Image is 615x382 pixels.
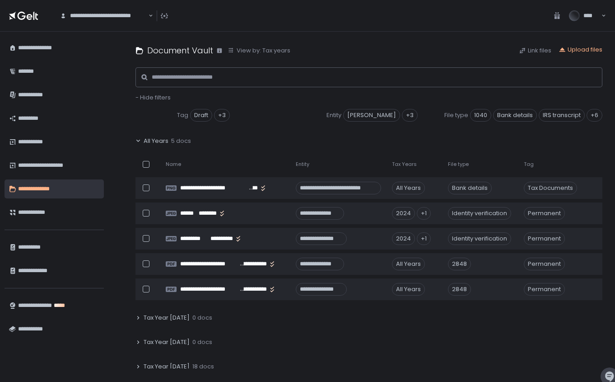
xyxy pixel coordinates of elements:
[192,363,214,371] span: 18 docs
[402,109,418,122] div: +3
[448,283,471,296] div: 2848
[539,109,585,122] span: IRS transcript
[444,111,468,119] span: File type
[524,161,534,168] span: Tag
[448,182,492,194] div: Bank details
[392,232,415,245] div: 2024
[448,161,469,168] span: File type
[493,109,537,122] span: Bank details
[326,111,341,119] span: Entity
[470,109,491,122] span: 1040
[166,161,181,168] span: Name
[214,109,230,122] div: +3
[392,283,425,296] div: All Years
[417,207,431,220] div: +1
[587,109,602,122] div: +6
[448,207,511,220] div: Identity verification
[135,94,171,102] button: - Hide filters
[524,283,565,296] span: Permanent
[392,182,425,194] div: All Years
[144,363,190,371] span: Tax Year [DATE]
[392,207,415,220] div: 2024
[192,338,212,346] span: 0 docs
[392,161,417,168] span: Tax Years
[524,182,577,194] span: Tax Documents
[524,207,565,220] span: Permanent
[135,93,171,102] span: - Hide filters
[296,161,309,168] span: Entity
[448,232,511,245] div: Identity verification
[147,11,148,20] input: Search for option
[144,314,190,322] span: Tax Year [DATE]
[519,47,551,55] button: Link files
[559,46,602,54] button: Upload files
[54,6,153,26] div: Search for option
[144,137,168,145] span: All Years
[524,232,565,245] span: Permanent
[177,111,188,119] span: Tag
[192,314,212,322] span: 0 docs
[144,338,190,346] span: Tax Year [DATE]
[392,258,425,270] div: All Years
[524,258,565,270] span: Permanent
[171,137,191,145] span: 5 docs
[343,109,400,122] span: [PERSON_NAME]
[190,109,212,122] span: Draft
[228,47,290,55] button: View by: Tax years
[417,232,431,245] div: +1
[448,258,471,270] div: 2848
[147,44,213,57] h1: Document Vault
